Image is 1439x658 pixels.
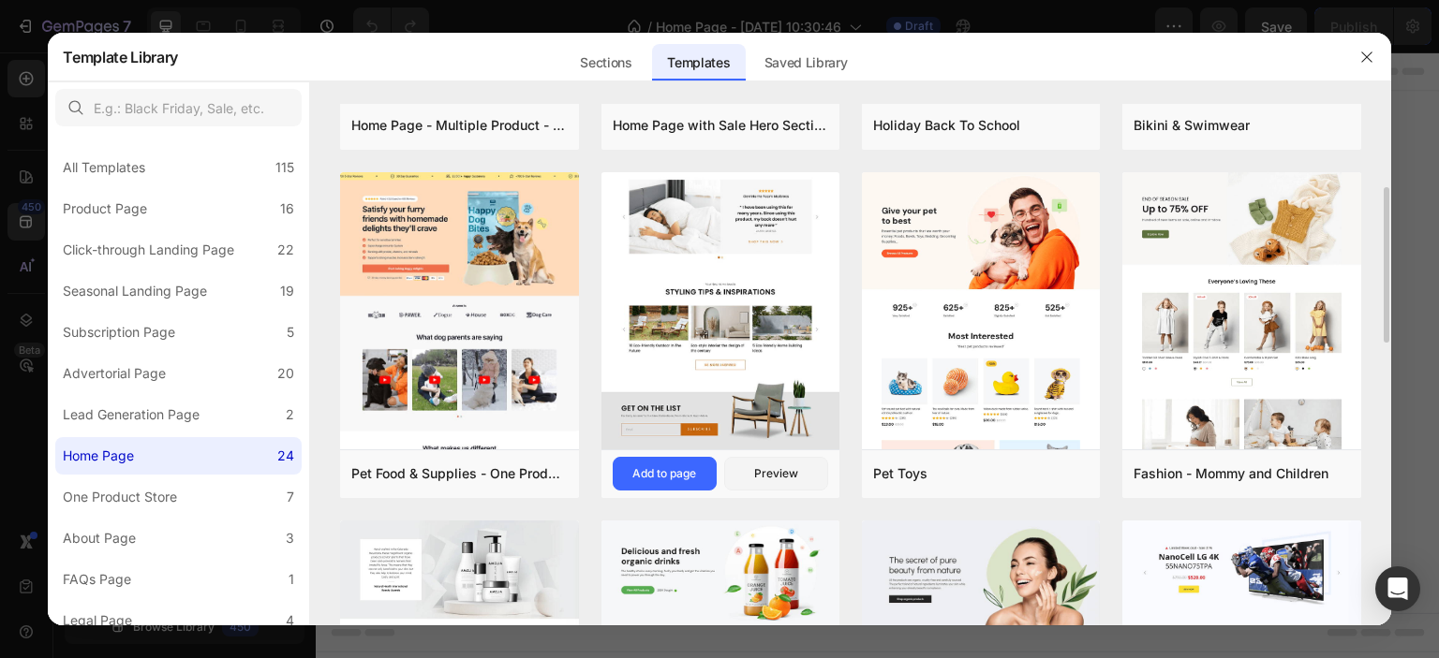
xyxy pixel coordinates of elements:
[275,156,294,179] div: 115
[63,33,178,81] h2: Template Library
[286,527,294,549] div: 3
[289,568,294,591] div: 1
[277,362,294,385] div: 20
[1134,114,1250,137] div: Bikini & Swimwear
[351,462,567,485] div: Pet Food & Supplies - One Product Store
[63,197,147,220] div: Product Page
[63,239,234,261] div: Click-through Landing Page
[749,44,863,81] div: Saved Library
[280,197,294,220] div: 16
[351,114,567,137] div: Home Page - Multiple Product - Apparel - Style 4
[63,362,166,385] div: Advertorial Page
[286,403,294,426] div: 2
[873,114,1020,137] div: Holiday Back To School
[724,457,828,490] button: Preview
[63,486,177,508] div: One Product Store
[63,609,132,632] div: Legal Page
[63,568,131,591] div: FAQs Page
[1134,462,1328,485] div: Fashion - Mommy and Children
[63,321,175,344] div: Subscription Page
[55,89,302,126] input: E.g.: Black Friday, Sale, etc.
[632,465,696,482] div: Add to page
[63,527,136,549] div: About Page
[280,280,294,302] div: 19
[63,280,207,302] div: Seasonal Landing Page
[565,44,646,81] div: Sections
[63,445,134,467] div: Home Page
[287,486,294,508] div: 7
[652,44,745,81] div: Templates
[1375,566,1420,611] div: Open Intercom Messenger
[286,609,294,632] div: 4
[277,445,294,467] div: 24
[426,345,555,383] button: Add sections
[613,457,717,490] button: Add to page
[277,239,294,261] div: 22
[63,403,200,426] div: Lead Generation Page
[287,321,294,344] div: 5
[63,156,145,179] div: All Templates
[437,450,689,465] div: Start with Generating from URL or image
[566,345,698,383] button: Add elements
[613,114,828,137] div: Home Page with Sale Hero Section
[754,465,798,482] div: Preview
[449,308,675,330] div: Start with Sections from sidebar
[873,462,927,485] div: Pet Toys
